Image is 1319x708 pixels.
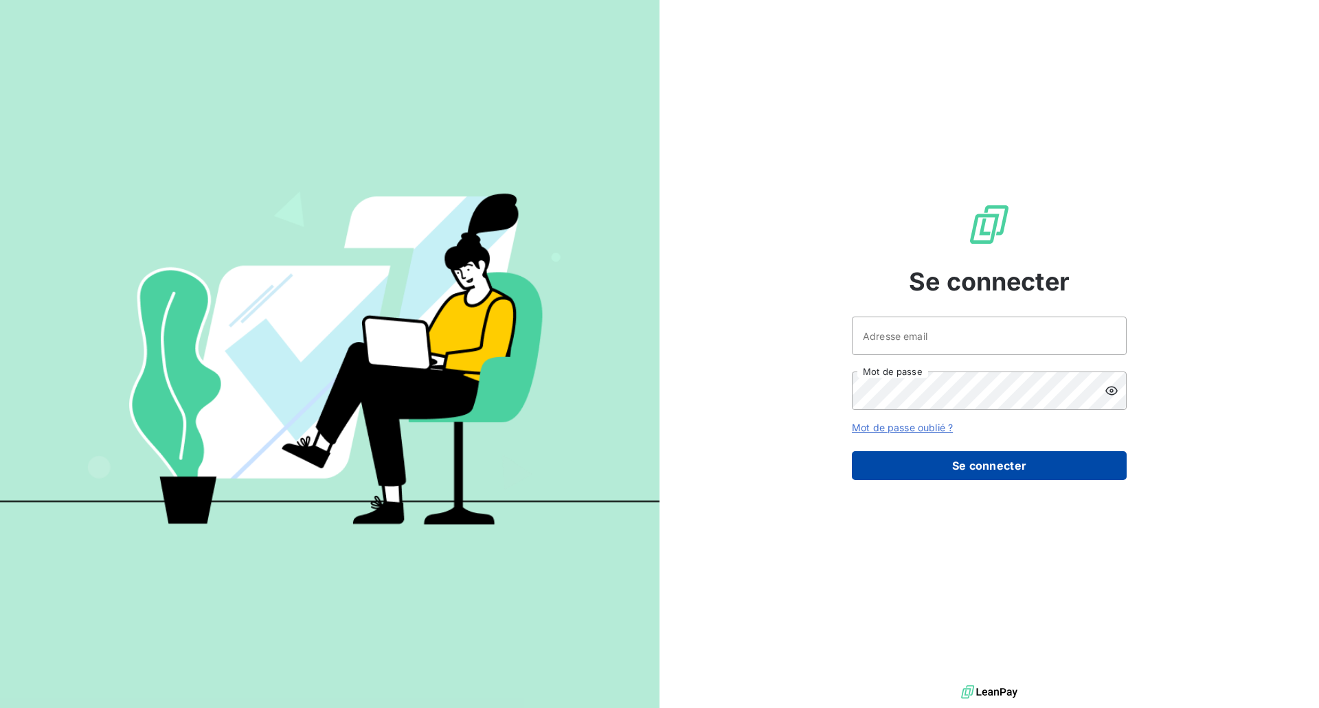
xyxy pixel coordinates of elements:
input: placeholder [852,317,1127,355]
span: Se connecter [909,263,1070,300]
img: logo [961,682,1017,703]
a: Mot de passe oublié ? [852,422,953,433]
button: Se connecter [852,451,1127,480]
img: Logo LeanPay [967,203,1011,247]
